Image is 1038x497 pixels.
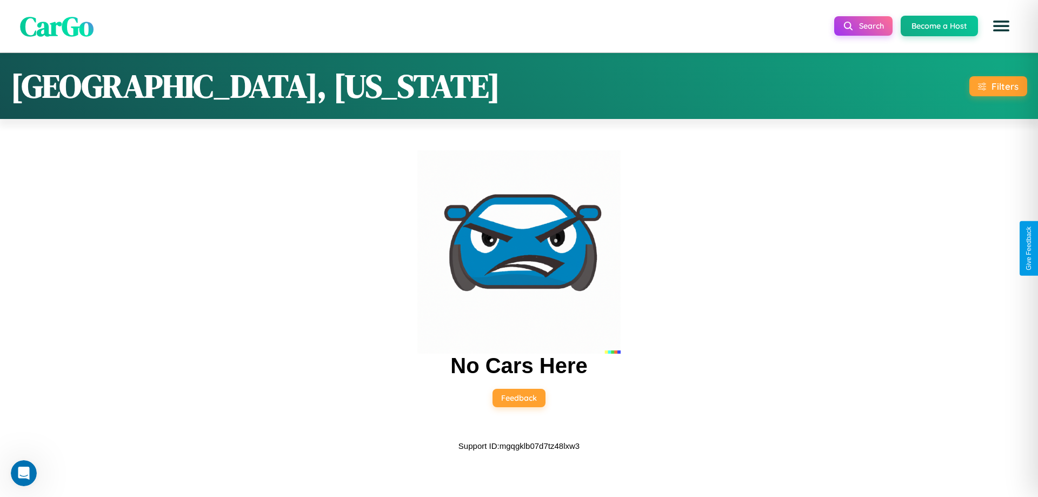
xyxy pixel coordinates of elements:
span: CarGo [20,7,94,44]
button: Open menu [986,11,1016,41]
span: Search [859,21,884,31]
button: Search [834,16,893,36]
button: Filters [969,76,1027,96]
div: Give Feedback [1025,227,1033,270]
img: car [417,150,621,354]
button: Feedback [493,389,545,407]
h2: No Cars Here [450,354,587,378]
div: Filters [992,81,1019,92]
h1: [GEOGRAPHIC_DATA], [US_STATE] [11,64,500,108]
iframe: Intercom live chat [11,460,37,486]
p: Support ID: mgqgklb07d7tz48lxw3 [458,439,580,453]
button: Become a Host [901,16,978,36]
